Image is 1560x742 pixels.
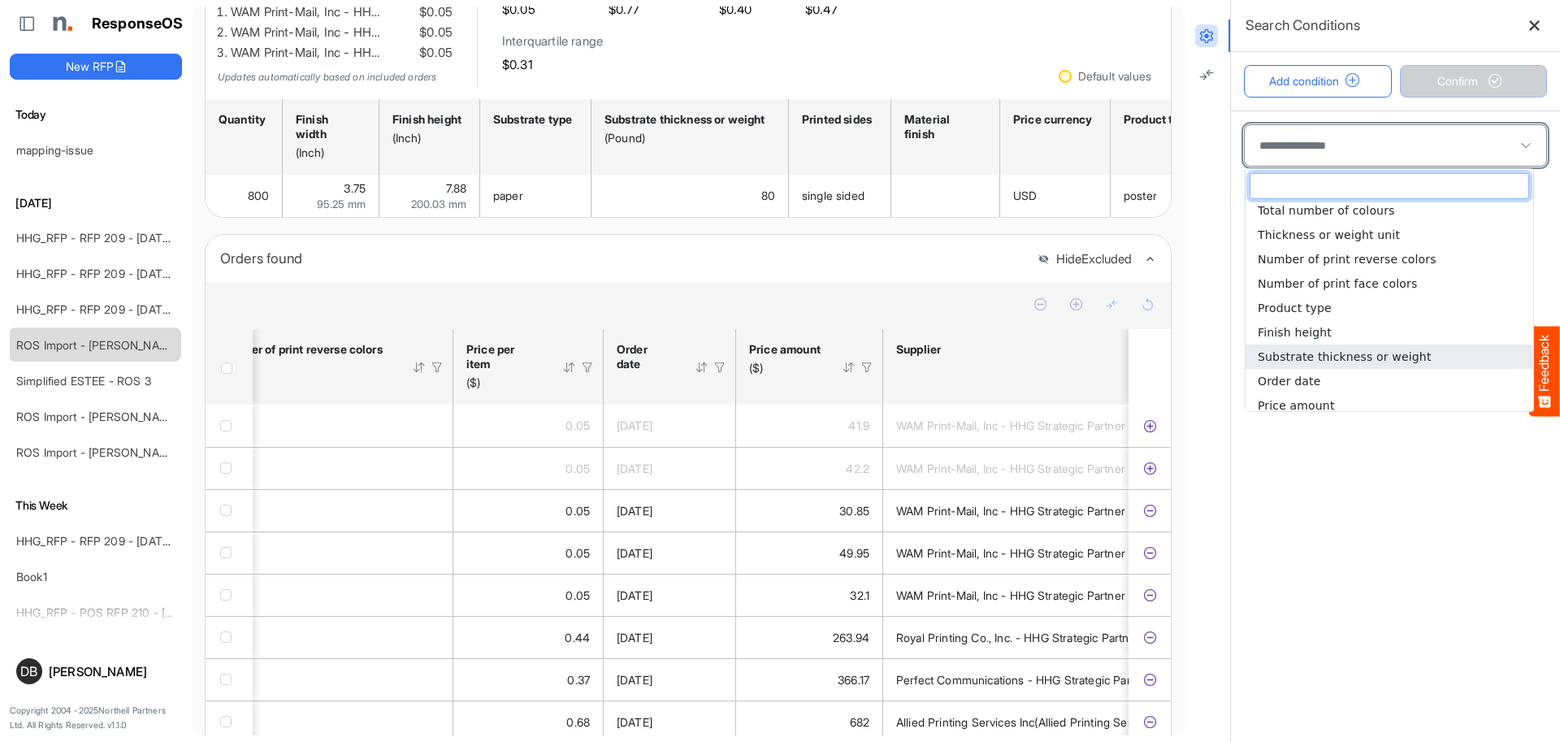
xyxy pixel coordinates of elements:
[1129,616,1174,658] td: 104cc814-f216-449f-b344-d72d0543f991 is template cell Column Header
[1250,174,1528,198] input: dropdownlistfilter
[453,616,604,658] td: 0.4399 is template cell Column Header httpsnorthellcomontologiesmapping-rulesorderhassupplier
[502,58,603,72] h5: $0.31
[850,715,869,729] span: 682
[453,532,604,574] td: 0.05 is template cell Column Header httpsnorthellcomontologiesmapping-rulesorderhassupplier
[883,405,1484,447] td: WAM Print-Mail, Inc - HHG Strategic Partner (WAM Print - 29643 - HHGSP - ISR) is template cell Co...
[749,342,821,357] div: Price amount
[1258,399,1335,412] span: Price amount
[617,631,652,644] span: [DATE]
[896,715,1287,729] span: Allied Printing Services Inc(Allied Printing Services - 38566 - HHGSP - ISR)
[617,546,652,560] span: [DATE]
[379,175,480,217] td: 7.875 is template cell Column Header httpsnorthellcomontologiesmapping-rulesmeasurementhasfinishs...
[16,338,225,352] a: ROS Import - [PERSON_NAME] - ROS 4
[416,43,453,63] span: $0.05
[565,504,590,518] span: 0.05
[1142,461,1158,477] button: Include
[896,631,1418,644] span: Royal Printing Co., Inc. - HHG Strategic Partner (Royal Printing Co., Inc. - 56499 - HHGSP - US O...
[207,616,453,658] td: is template cell Column Header httpsnorthellcomontologiesmapping-rulesorderhasprice
[296,112,361,141] div: Finish width
[565,462,590,475] span: 0.05
[883,616,1484,658] td: Royal Printing Co., Inc. - HHG Strategic Partner (Royal Printing Co., Inc. - 56499 - HHGSP - US O...
[883,658,1484,701] td: Perfect Communications - HHG Strategic Partner (Perfect Communications - 31888 - HHGSP - US Only)...
[1245,168,1534,412] div: dropdownlist
[839,546,869,560] span: 49.95
[206,447,253,489] td: checkbox
[453,447,604,489] td: 0.05 is template cell Column Header httpsnorthellcomontologiesmapping-rulesorderhassupplier
[896,546,1316,560] span: WAM Print-Mail, Inc - HHG Strategic Partner (WAM Print - 29643 - HHGSP - ISR)
[802,112,873,127] div: Printed sides
[736,489,883,532] td: 30.85 is template cell Column Header httpsnorthellcomontologiesmapping-rulesorderhasprice
[16,302,284,316] a: HHG_RFP - RFP 209 - [DATE] - ROS TEST 3 (LITE)
[1246,28,1533,442] ul: popup
[493,112,573,127] div: Substrate type
[617,715,652,729] span: [DATE]
[466,375,541,390] div: ($)
[1142,714,1158,731] button: Exclude
[16,570,47,584] a: Book1
[860,360,874,375] div: Filter Icon
[883,532,1484,574] td: WAM Print-Mail, Inc - HHG Strategic Partner (WAM Print - 29643 - HHGSP - ISR) is template cell Co...
[1258,350,1432,363] span: Substrate thickness or weight
[1258,253,1436,266] span: Number of print reverse colors
[416,23,453,43] span: $0.05
[604,112,770,127] div: Substrate thickness or weight
[45,7,77,40] img: Northell
[736,447,883,489] td: 42.2 is template cell Column Header httpsnorthellcomontologiesmapping-rulesorderhasprice
[1258,375,1320,388] span: Order date
[1129,658,1174,701] td: 0ebe89a4-2876-449c-87e9-0d115df47126 is template cell Column Header
[904,112,981,141] div: Material finish
[1013,189,1037,202] span: USD
[16,374,151,388] a: Simplified ESTEE - ROS 3
[502,33,603,50] h6: Interquartile range
[617,342,674,371] div: Order date
[9,497,181,514] h6: This Week
[207,447,453,489] td: is template cell Column Header httpsnorthellcomontologiesmapping-rulesorderhasprice
[206,574,253,616] td: checkbox
[20,665,37,678] span: DB
[1258,326,1332,339] span: Finish height
[1129,574,1174,616] td: 381d5f08-1776-4fbb-9d72-b99d0a5ae8a1 is template cell Column Header
[736,405,883,447] td: 41.9 is template cell Column Header httpsnorthellcomontologiesmapping-rulesorderhasprice
[206,616,253,658] td: checkbox
[1258,302,1332,315] span: Product type
[839,504,869,518] span: 30.85
[231,43,453,63] li: WAM Print-Mail, Inc - HH…
[850,588,869,602] span: 32.1
[207,574,453,616] td: is template cell Column Header httpsnorthellcomontologiesmapping-rulesorderhasprice
[736,532,883,574] td: 49.95 is template cell Column Header httpsnorthellcomontologiesmapping-rulesorderhasprice
[1142,672,1158,688] button: Exclude
[580,360,595,375] div: Filter Icon
[446,181,466,195] span: 7.88
[10,704,182,732] p: Copyright 2004 - 2025 Northell Partners Ltd. All Rights Reserved. v 1.1.0
[565,588,590,602] span: 0.05
[896,504,1316,518] span: WAM Print-Mail, Inc - HHG Strategic Partner (WAM Print - 29643 - HHGSP - ISR)
[283,175,379,217] td: 3.75 is template cell Column Header httpsnorthellcomontologiesmapping-rulesmeasurementhasfinishsi...
[206,658,253,701] td: checkbox
[453,574,604,616] td: 0.05 is template cell Column Header httpsnorthellcomontologiesmapping-rulesorderhassupplier
[466,342,541,371] div: Price per item
[1246,14,1360,37] h6: Search Conditions
[802,189,864,202] span: single sided
[453,405,604,447] td: 0.049999999999999996 is template cell Column Header httpsnorthellcomontologiesmapping-rulesorderh...
[206,532,253,574] td: checkbox
[617,504,652,518] span: [DATE]
[207,658,453,701] td: is template cell Column Header httpsnorthellcomontologiesmapping-rulesorderhasprice
[736,658,883,701] td: 366.17 is template cell Column Header httpsnorthellcomontologiesmapping-rulesorderhasprice
[749,361,821,375] div: ($)
[848,419,869,432] span: 41.9
[248,189,269,202] span: 800
[565,631,590,644] span: 0.44
[896,419,1316,432] span: WAM Print-Mail, Inc - HHG Strategic Partner (WAM Print - 29643 - HHGSP - ISR)
[604,532,736,574] td: 12/02/2024 is template cell Column Header httpsnorthellcomontologiesmapping-rulesorderhasorderdate
[206,329,253,405] th: Header checkbox
[1142,545,1158,562] button: Exclude
[1124,112,1193,127] div: Product type
[838,673,869,687] span: 366.17
[736,616,883,658] td: 263.94 is template cell Column Header httpsnorthellcomontologiesmapping-rulesorderhasprice
[1400,65,1548,98] button: Confirm Progress
[896,673,1439,687] span: Perfect Communications - HHG Strategic Partner (Perfect Communications - 31888 - HHGSP - US Only)
[16,445,252,459] a: ROS Import - [PERSON_NAME] - Final (short)
[92,15,184,33] h1: ResponseOS
[344,181,366,195] span: 3.75
[1258,228,1400,241] span: Thickness or weight unit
